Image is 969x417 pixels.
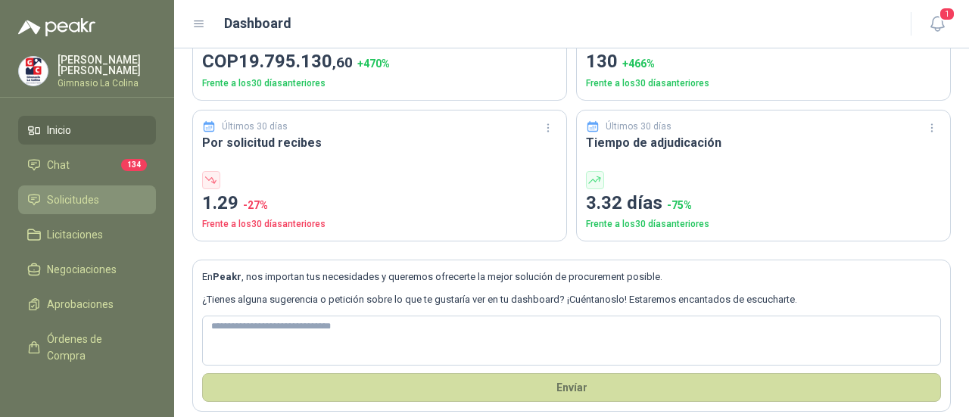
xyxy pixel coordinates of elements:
p: ¿Tienes alguna sugerencia o petición sobre lo que te gustaría ver en tu dashboard? ¡Cuéntanoslo! ... [202,292,941,307]
span: Negociaciones [47,261,117,278]
p: 130 [586,48,941,76]
img: Logo peakr [18,18,95,36]
img: Company Logo [19,57,48,86]
p: 1.29 [202,189,557,218]
span: Licitaciones [47,226,103,243]
p: Últimos 30 días [222,120,288,134]
p: Frente a los 30 días anteriores [202,76,557,91]
b: Peakr [213,271,241,282]
a: Inicio [18,116,156,145]
span: + 466 % [622,58,655,70]
p: Frente a los 30 días anteriores [586,217,941,232]
span: + 470 % [357,58,390,70]
button: Envíar [202,373,941,402]
p: COP [202,48,557,76]
span: Solicitudes [47,191,99,208]
span: 19.795.130 [238,51,353,72]
p: 3.32 días [586,189,941,218]
span: -75 % [667,199,692,211]
h1: Dashboard [224,13,291,34]
span: ,60 [332,54,353,71]
p: Frente a los 30 días anteriores [586,76,941,91]
a: Manuales y ayuda [18,376,156,405]
p: [PERSON_NAME] [PERSON_NAME] [58,54,156,76]
a: Negociaciones [18,255,156,284]
p: Frente a los 30 días anteriores [202,217,557,232]
a: Solicitudes [18,185,156,214]
span: 1 [939,7,955,21]
p: En , nos importan tus necesidades y queremos ofrecerte la mejor solución de procurement posible. [202,269,941,285]
span: Inicio [47,122,71,138]
span: 134 [121,159,147,171]
a: Licitaciones [18,220,156,249]
span: -27 % [243,199,268,211]
h3: Por solicitud recibes [202,133,557,152]
p: Últimos 30 días [606,120,671,134]
span: Chat [47,157,70,173]
button: 1 [924,11,951,38]
a: Chat134 [18,151,156,179]
a: Aprobaciones [18,290,156,319]
a: Órdenes de Compra [18,325,156,370]
h3: Tiempo de adjudicación [586,133,941,152]
span: Aprobaciones [47,296,114,313]
span: Órdenes de Compra [47,331,142,364]
p: Gimnasio La Colina [58,79,156,88]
